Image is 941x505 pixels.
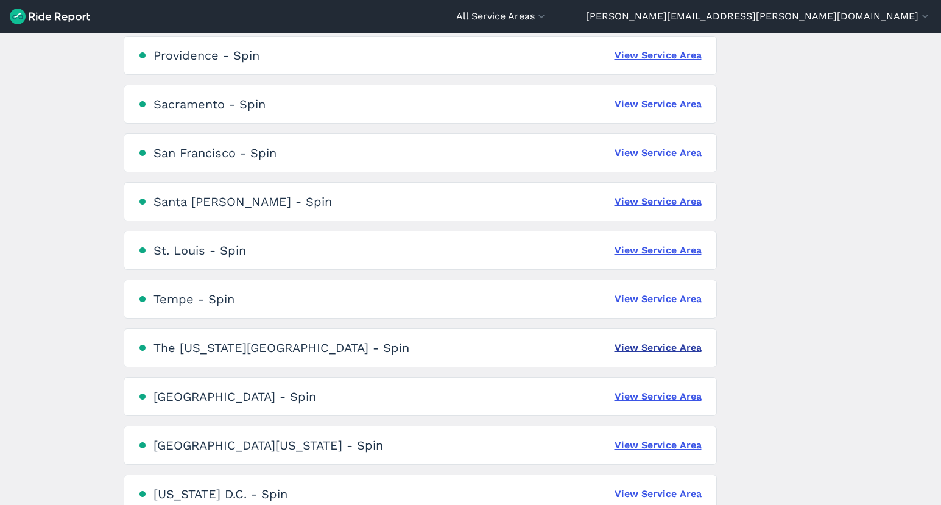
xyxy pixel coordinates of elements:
[153,146,277,160] div: San Francisco - Spin
[153,48,259,63] div: Providence - Spin
[153,438,383,453] div: [GEOGRAPHIC_DATA][US_STATE] - Spin
[456,9,548,24] button: All Service Areas
[153,243,246,258] div: St. Louis - Spin
[615,341,702,355] a: View Service Area
[153,487,287,501] div: [US_STATE] D.C. - Spin
[615,146,702,160] a: View Service Area
[10,9,90,24] img: Ride Report
[615,48,702,63] a: View Service Area
[153,341,409,355] div: The [US_STATE][GEOGRAPHIC_DATA] - Spin
[153,97,266,111] div: Sacramento - Spin
[615,243,702,258] a: View Service Area
[153,194,332,209] div: Santa [PERSON_NAME] - Spin
[615,292,702,306] a: View Service Area
[153,389,316,404] div: [GEOGRAPHIC_DATA] - Spin
[615,194,702,209] a: View Service Area
[586,9,931,24] button: [PERSON_NAME][EMAIL_ADDRESS][PERSON_NAME][DOMAIN_NAME]
[615,389,702,404] a: View Service Area
[615,97,702,111] a: View Service Area
[153,292,234,306] div: Tempe - Spin
[615,487,702,501] a: View Service Area
[615,438,702,453] a: View Service Area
